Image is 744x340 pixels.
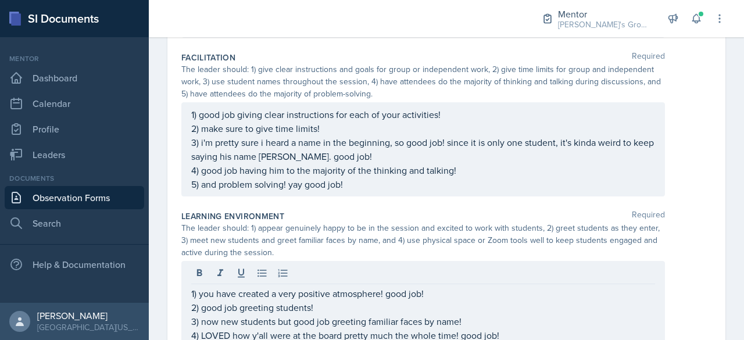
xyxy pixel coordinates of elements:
label: Learning Environment [181,210,284,222]
a: Dashboard [5,66,144,90]
div: Mentor [5,53,144,64]
div: The leader should: 1) give clear instructions and goals for group or independent work, 2) give ti... [181,63,665,100]
p: 1) you have created a very positive atmosphere! good job! [191,287,655,300]
div: Help & Documentation [5,253,144,276]
div: [GEOGRAPHIC_DATA][US_STATE] in [GEOGRAPHIC_DATA] [37,321,139,333]
div: Mentor [558,7,651,21]
span: Required [632,210,665,222]
span: Required [632,52,665,63]
p: 3) now new students but good job greeting familiar faces by name! [191,314,655,328]
a: Leaders [5,143,144,166]
a: Search [5,212,144,235]
div: [PERSON_NAME] [37,310,139,321]
a: Profile [5,117,144,141]
p: 2) good job greeting students! [191,300,655,314]
p: 5) and problem solving! yay good job! [191,177,655,191]
p: 1) good job giving clear instructions for each of your activities! [191,108,655,121]
a: Observation Forms [5,186,144,209]
p: 2) make sure to give time limits! [191,121,655,135]
div: Documents [5,173,144,184]
p: 3) i'm pretty sure i heard a name in the beginning, so good job! since it is only one student, it... [191,135,655,163]
label: Facilitation [181,52,235,63]
div: The leader should: 1) appear genuinely happy to be in the session and excited to work with studen... [181,222,665,259]
div: [PERSON_NAME]'s Groups / Fall 2025 [558,19,651,31]
a: Calendar [5,92,144,115]
p: 4) good job having him to the majority of the thinking and talking! [191,163,655,177]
